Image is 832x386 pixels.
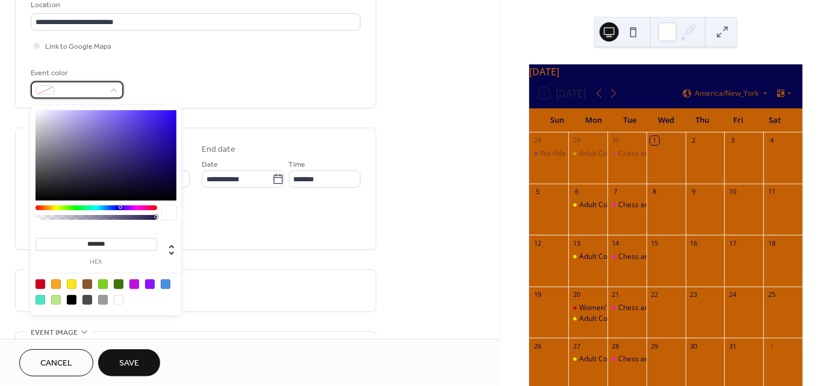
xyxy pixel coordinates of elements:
div: 11 [767,187,776,196]
div: Adult Community Choir [568,200,607,210]
div: 25 [767,290,776,299]
div: #9B9B9B [98,295,108,305]
div: 8 [650,187,659,196]
div: 24 [728,290,737,299]
div: #FFFFFF [114,295,123,305]
div: Adult Community Choir [579,200,657,210]
div: 17 [728,238,737,247]
div: Chess and Bring Your Craft Night [607,200,647,210]
div: #4A4A4A [82,295,92,305]
div: 10 [728,187,737,196]
div: Chess and Bring Your Craft Night [618,149,729,159]
div: Adult Community Choir [568,252,607,262]
div: 21 [611,290,620,299]
div: Thu [684,108,720,132]
div: #50E3C2 [36,295,45,305]
span: Date [202,159,218,172]
div: 23 [689,290,698,299]
div: #D0021B [36,279,45,289]
div: We>Me Community Mural Painting Session [529,149,568,159]
div: 6 [572,187,581,196]
div: We>Me Community Mural Painting Session [540,149,685,159]
div: Wed [648,108,684,132]
div: 14 [611,238,620,247]
div: #000000 [67,295,76,305]
div: 18 [767,238,776,247]
div: Sun [539,108,575,132]
span: Link to Google Maps [45,41,111,54]
div: Chess and Bring Your Craft Night [607,354,647,364]
div: 27 [572,341,581,350]
div: 22 [650,290,659,299]
div: 13 [572,238,581,247]
div: End date [202,143,235,156]
div: Mon [575,108,611,132]
span: Time [289,159,306,172]
div: #F8E71C [67,279,76,289]
div: 29 [650,341,659,350]
div: [DATE] [529,64,803,79]
div: 19 [533,290,542,299]
div: #9013FE [145,279,155,289]
span: Event image [31,326,78,339]
div: Chess and Bring Your Craft Night [618,252,729,262]
div: #417505 [114,279,123,289]
div: 20 [572,290,581,299]
div: 15 [650,238,659,247]
div: 1 [767,341,776,350]
div: Adult Community Choir [568,354,607,364]
div: Chess and Bring Your Craft Night [607,149,647,159]
div: 5 [533,187,542,196]
div: #4A90E2 [161,279,170,289]
div: Adult Community Choir [579,252,657,262]
button: Cancel [19,349,93,376]
div: 28 [533,136,542,145]
div: Adult Community Choir [579,354,657,364]
div: #B8E986 [51,295,61,305]
div: Women's Leadership Group [579,303,672,313]
div: 26 [533,341,542,350]
div: 16 [689,238,698,247]
label: hex [36,259,157,266]
div: Sat [757,108,793,132]
div: Event color [31,67,121,79]
div: Adult Community Choir [568,314,607,324]
div: Chess and Bring Your Craft Night [618,200,729,210]
div: Fri [720,108,756,132]
div: #7ED321 [98,279,108,289]
div: 12 [533,238,542,247]
div: Chess and Bring Your Craft Night [607,303,647,313]
span: Save [119,358,139,370]
div: Tue [612,108,648,132]
div: 31 [728,341,737,350]
div: Chess and Bring Your Craft Night [618,303,729,313]
span: America/New_York [695,90,759,97]
div: Chess and Bring Your Craft Night [607,252,647,262]
div: 1 [650,136,659,145]
div: Women's Leadership Group [568,303,607,313]
div: 3 [728,136,737,145]
div: 9 [689,187,698,196]
div: 29 [572,136,581,145]
div: Adult Community Choir [579,149,657,159]
div: Chess and Bring Your Craft Night [618,354,729,364]
div: 2 [689,136,698,145]
div: 7 [611,187,620,196]
div: Adult Community Choir [579,314,657,324]
div: Adult Community Choir [568,149,607,159]
div: 30 [611,136,620,145]
div: 30 [689,341,698,350]
span: Cancel [40,358,72,370]
div: 4 [767,136,776,145]
button: Save [98,349,160,376]
div: #BD10E0 [129,279,139,289]
div: #8B572A [82,279,92,289]
div: #F5A623 [51,279,61,289]
div: 28 [611,341,620,350]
